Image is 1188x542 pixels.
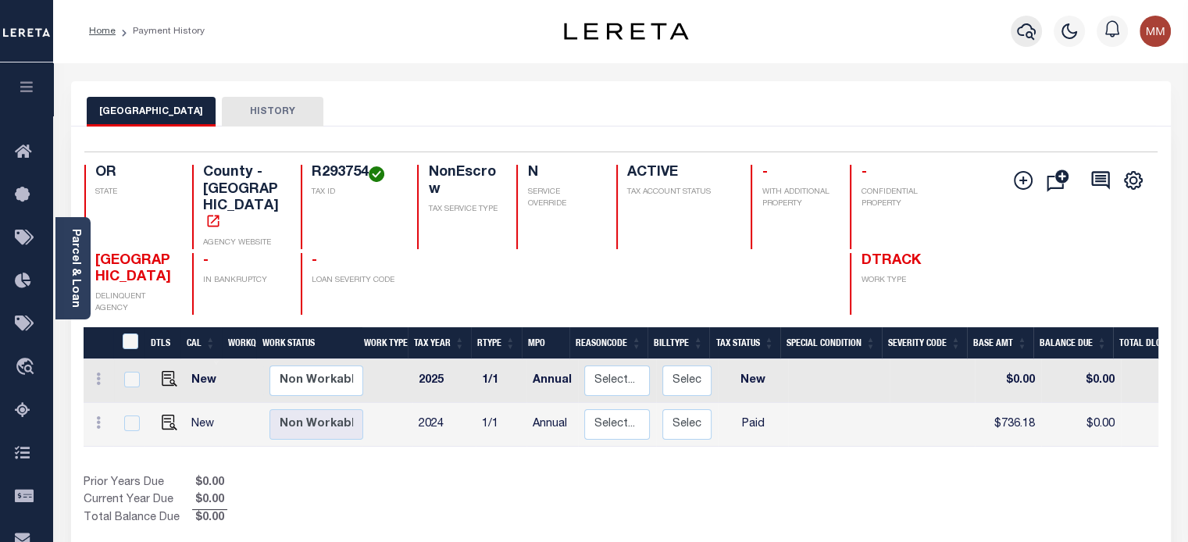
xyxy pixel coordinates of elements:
td: Annual [526,403,578,447]
td: 1/1 [476,403,526,447]
span: $0.00 [192,475,227,492]
td: Current Year Due [84,492,192,509]
h4: NonEscrow [428,165,498,198]
img: svg+xml;base64,PHN2ZyB4bWxucz0iaHR0cDovL3d3dy53My5vcmcvMjAwMC9zdmciIHBvaW50ZXItZXZlbnRzPSJub25lIi... [1140,16,1171,47]
th: &nbsp;&nbsp;&nbsp;&nbsp;&nbsp;&nbsp;&nbsp;&nbsp;&nbsp;&nbsp; [84,327,113,359]
td: 2024 [412,403,476,447]
p: STATE [95,187,174,198]
p: CONFIDENTIAL PROPERTY [861,187,940,210]
h4: OR [95,165,174,182]
h4: County - [GEOGRAPHIC_DATA] [203,165,282,232]
span: $0.00 [192,510,227,527]
li: Payment History [116,24,205,38]
td: New [184,403,227,447]
td: New [184,359,227,403]
th: Total DLQ: activate to sort column ascending [1113,327,1182,359]
span: - [312,254,317,268]
th: WorkQ [222,327,256,359]
span: DTRACK [861,254,920,268]
span: [GEOGRAPHIC_DATA] [95,254,171,285]
span: - [203,254,209,268]
p: DELINQUENT AGENCY [95,291,174,315]
button: HISTORY [222,97,323,127]
th: Special Condition: activate to sort column ascending [780,327,882,359]
td: Total Balance Due [84,510,192,527]
td: Paid [718,403,788,447]
th: Tax Status: activate to sort column ascending [709,327,780,359]
p: WITH ADDITIONAL PROPERTY [762,187,831,210]
p: LOAN SEVERITY CODE [312,275,399,287]
td: 2025 [412,359,476,403]
th: Severity Code: activate to sort column ascending [882,327,967,359]
th: Tax Year: activate to sort column ascending [408,327,471,359]
p: WORK TYPE [861,275,940,287]
p: SERVICE OVERRIDE [527,187,597,210]
p: TAX ID [312,187,399,198]
th: CAL: activate to sort column ascending [180,327,222,359]
p: TAX ACCOUNT STATUS [627,187,733,198]
td: Prior Years Due [84,475,192,492]
th: RType: activate to sort column ascending [471,327,522,359]
span: $0.00 [192,492,227,509]
td: 1/1 [476,359,526,403]
p: TAX SERVICE TYPE [428,204,498,216]
td: $0.00 [975,359,1041,403]
h4: ACTIVE [627,165,733,182]
td: $0.00 [1041,403,1121,447]
a: Home [89,27,116,36]
p: IN BANKRUPTCY [203,275,282,287]
span: - [861,166,866,180]
th: BillType: activate to sort column ascending [648,327,709,359]
span: - [762,166,767,180]
td: $0.00 [1041,359,1121,403]
th: Base Amt: activate to sort column ascending [967,327,1033,359]
a: Parcel & Loan [70,229,80,308]
p: AGENCY WEBSITE [203,237,282,249]
td: New [718,359,788,403]
th: Work Type [358,327,408,359]
h4: R293754 [312,165,399,182]
button: [GEOGRAPHIC_DATA] [87,97,216,127]
th: DTLS [144,327,180,359]
th: MPO [522,327,569,359]
th: Work Status [256,327,362,359]
img: logo-dark.svg [564,23,689,40]
h4: N [527,165,597,182]
td: Annual [526,359,578,403]
th: ReasonCode: activate to sort column ascending [569,327,648,359]
th: Balance Due: activate to sort column ascending [1033,327,1113,359]
i: travel_explore [15,358,40,378]
th: &nbsp; [113,327,145,359]
td: $736.18 [975,403,1041,447]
